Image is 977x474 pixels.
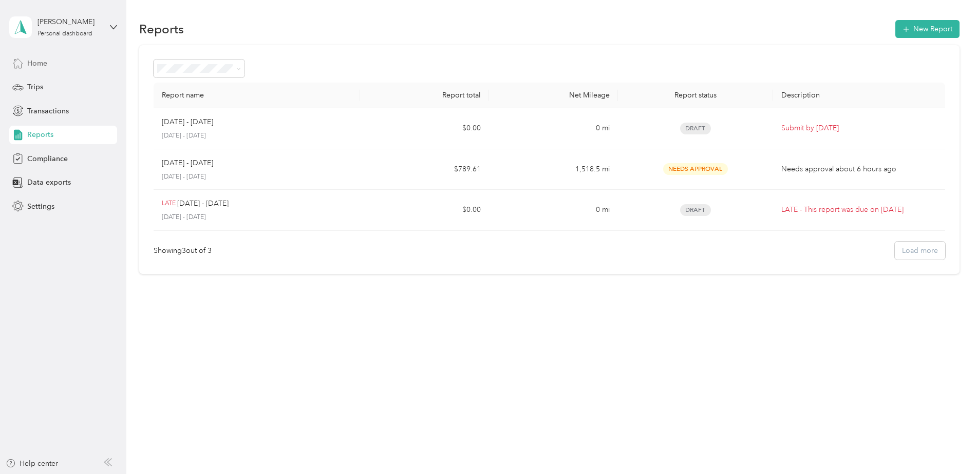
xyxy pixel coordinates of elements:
[360,149,489,190] td: $789.61
[919,417,977,474] iframe: Everlance-gr Chat Button Frame
[895,20,960,38] button: New Report
[154,245,212,256] div: Showing 3 out of 3
[37,31,92,37] div: Personal dashboard
[162,157,213,169] p: [DATE] - [DATE]
[663,163,728,175] span: Needs Approval
[37,16,102,27] div: [PERSON_NAME]
[781,204,937,215] p: LATE - This report was due on [DATE]
[27,201,54,212] span: Settings
[781,164,937,175] p: Needs approval about 6 hours ago
[27,82,43,92] span: Trips
[489,149,618,190] td: 1,518.5 mi
[680,123,711,134] span: Draft
[162,172,352,182] p: [DATE] - [DATE]
[360,190,489,231] td: $0.00
[680,204,711,216] span: Draft
[177,198,229,209] p: [DATE] - [DATE]
[489,83,618,108] th: Net Mileage
[162,213,352,222] p: [DATE] - [DATE]
[162,199,176,208] p: LATE
[27,153,68,164] span: Compliance
[27,177,71,188] span: Data exports
[360,108,489,149] td: $0.00
[162,116,213,128] p: [DATE] - [DATE]
[489,108,618,149] td: 0 mi
[781,123,937,134] p: Submit by [DATE]
[27,58,47,69] span: Home
[139,24,184,34] h1: Reports
[489,190,618,231] td: 0 mi
[626,91,764,100] div: Report status
[27,106,69,116] span: Transactions
[773,83,945,108] th: Description
[162,131,352,141] p: [DATE] - [DATE]
[154,83,360,108] th: Report name
[27,129,53,140] span: Reports
[6,458,58,469] button: Help center
[360,83,489,108] th: Report total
